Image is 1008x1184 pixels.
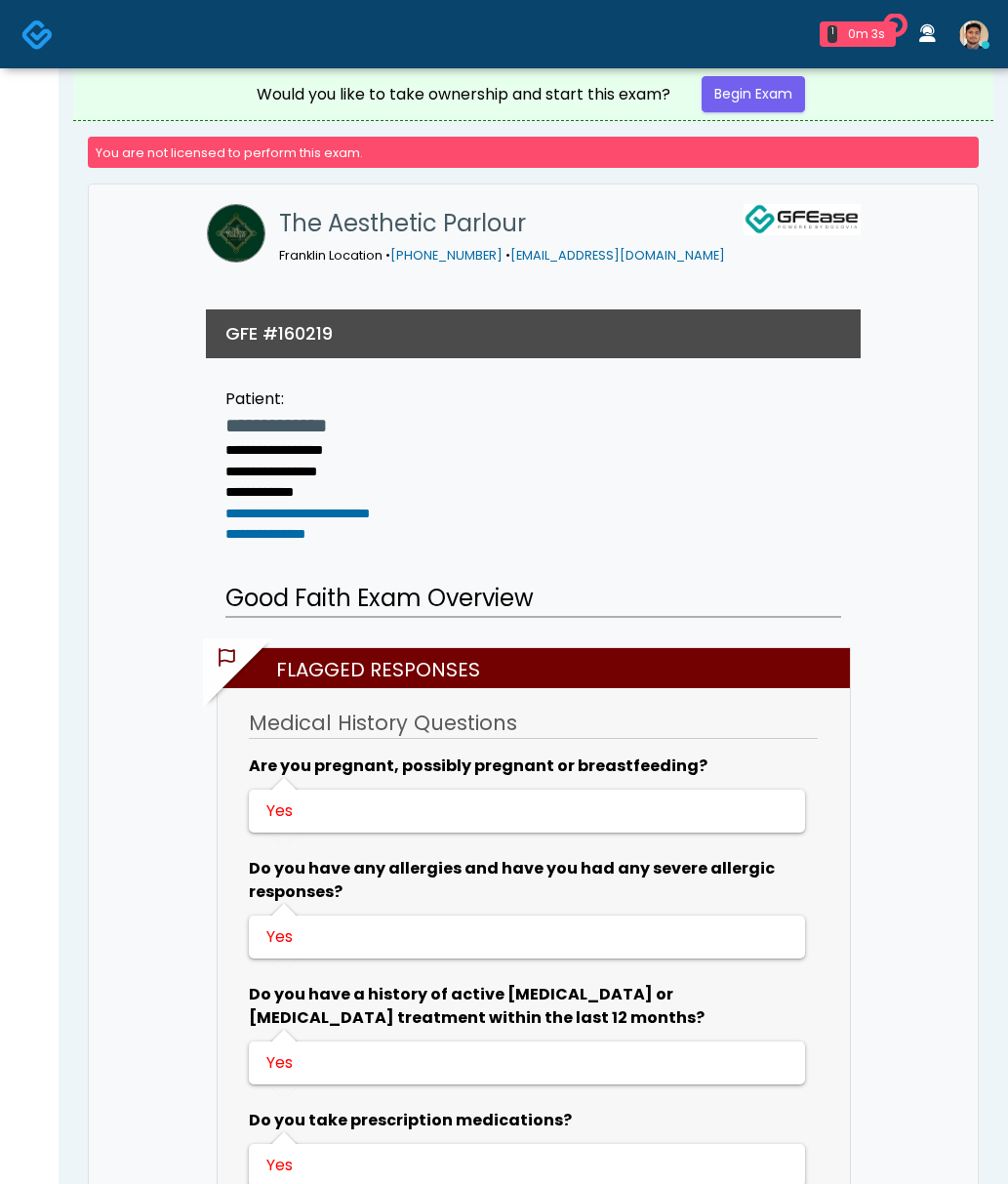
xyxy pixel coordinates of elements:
[249,709,817,739] h3: Medical History Questions
[702,76,805,112] a: Begin Exam
[249,755,707,777] b: Are you pregnant, possibly pregnant or breastfeeding?
[390,247,503,264] a: [PHONE_NUMBER]
[279,247,725,264] small: Franklin Location
[959,20,988,50] img: Kenner Medina
[266,1051,783,1075] div: Yes
[249,1109,572,1131] b: Do you take prescription medications?
[96,144,363,161] small: You are not licensed to perform this exam.
[266,925,783,949] div: Yes
[744,204,861,235] img: GFEase Logo
[385,247,390,264] span: •
[225,321,333,346] h3: GFE #160219
[266,1154,783,1177] div: Yes
[257,83,670,106] div: Would you like to take ownership and start this exam?
[225,581,841,618] h2: Good Faith Exam Overview
[845,25,888,43] div: 0m 3s
[207,204,265,263] img: The Aesthetic Parlour
[249,857,775,903] b: Do you have any allergies and have you had any severe allergic responses?
[827,25,837,43] div: 1
[266,799,783,823] div: Yes
[227,648,850,688] h2: Flagged Responses
[505,247,510,264] span: •
[21,19,54,51] img: Docovia
[808,14,907,55] a: 1 0m 3s
[510,247,725,264] a: [EMAIL_ADDRESS][DOMAIN_NAME]
[279,204,725,243] h1: The Aesthetic Parlour
[225,388,370,411] div: Patient:
[249,983,705,1029] b: Do you have a history of active [MEDICAL_DATA] or [MEDICAL_DATA] treatment within the last 12 mon...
